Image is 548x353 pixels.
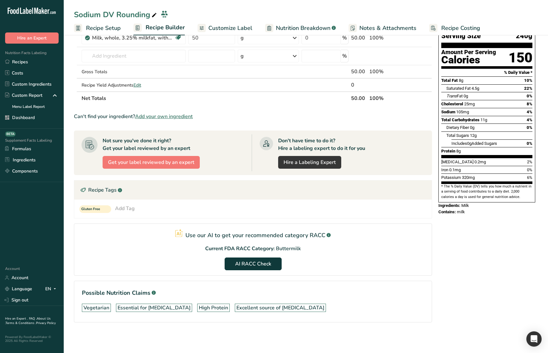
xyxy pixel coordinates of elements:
[441,24,480,32] span: Recipe Costing
[524,86,532,91] span: 22%
[464,94,468,98] span: 0g
[527,167,532,172] span: 0%
[524,78,532,83] span: 10%
[459,78,463,83] span: 8g
[118,304,191,312] div: Essential for [MEDICAL_DATA]
[5,316,51,325] a: About Us .
[527,102,532,106] span: 8%
[441,184,532,200] section: * The % Daily Value (DV) tells you how much a nutrient in a serving of food contributes to a dail...
[81,207,104,212] span: Gluten Free
[103,156,200,169] button: Get your label reviewed by an expert
[441,32,481,40] span: Serving Size
[446,94,463,98] span: Fat
[199,304,228,312] div: High Protein
[208,24,252,32] span: Customize Label
[74,180,432,200] div: Recipe Tags
[351,81,367,89] div: 0
[470,125,474,130] span: 0g
[265,21,336,35] a: Nutrition Breakdown
[5,321,36,325] a: Terms & Conditions .
[276,245,301,252] p: Buttermilk
[146,23,185,32] span: Recipe Builder
[527,94,532,98] span: 0%
[241,34,244,42] div: g
[185,231,325,240] p: Use our AI to get your recommended category RACC
[441,149,455,153] span: Protein
[133,82,141,88] span: Edit
[235,260,271,268] span: AI RACC Check
[464,102,475,106] span: 25mg
[527,175,532,180] span: 6%
[369,34,402,42] div: 100%
[82,50,186,62] input: Add Ingredient
[457,209,465,214] span: milk
[82,82,186,88] div: Recipe Yield Adjustments
[80,91,350,105] th: Net Totals
[236,304,324,312] div: Excellent source of [MEDICAL_DATA]
[135,113,193,120] span: Add your own ingredient
[74,9,158,20] div: Sodium DV Rounding
[205,245,275,252] p: Current FDA RACC Category:
[278,156,341,169] a: Hire a Labeling Expert
[241,52,244,60] div: g
[82,289,424,297] h1: Possible Nutrition Claims
[359,24,416,32] span: Notes & Attachments
[527,109,532,114] span: 4%
[74,21,121,35] a: Recipe Setup
[441,78,458,83] span: Total Fat
[5,283,32,294] a: Language
[108,159,194,166] span: Get your label reviewed by an expert
[74,113,432,120] div: Can't find your ingredient?
[36,321,56,325] a: Privacy Policy
[82,68,186,75] div: Gross Totals
[86,24,121,32] span: Recipe Setup
[438,203,460,208] span: Ingredients:
[446,86,471,91] span: Saturated Fat
[441,167,448,172] span: Iron
[29,316,37,321] a: FAQ .
[472,86,479,91] span: 4.5g
[527,117,532,122] span: 4%
[449,167,461,172] span: 0.1mg
[83,304,109,312] div: Vegetarian
[456,109,469,114] span: 105mg
[225,258,282,270] button: AI RACC Check
[462,175,475,180] span: 320mg
[527,125,532,130] span: 0%
[441,175,461,180] span: Potassium
[461,203,469,208] span: Milk
[349,21,416,35] a: Notes & Attachments
[446,125,469,130] span: Dietary Fiber
[441,159,473,164] span: [MEDICAL_DATA]
[516,32,532,40] span: 240g
[508,49,532,66] div: 150
[480,117,487,122] span: 11g
[45,285,59,293] div: EN
[441,69,532,76] section: % Daily Value *
[5,92,42,99] div: Custom Report
[351,68,367,75] div: 50.00
[5,316,28,321] a: Hire an Expert .
[527,159,532,164] span: 2%
[5,131,16,137] div: BETA
[441,117,479,122] span: Total Carbohydrates
[351,34,367,42] div: 50.00
[103,137,190,152] div: Not sure you've done it right? Get your label reviewed by an expert
[441,102,463,106] span: Cholesterol
[5,335,59,343] div: Powered By FoodLabelMaker © 2025 All Rights Reserved
[474,159,486,164] span: 0.2mg
[198,21,252,35] a: Customize Label
[451,141,497,146] span: Includes Added Sugars
[446,133,469,138] span: Total Sugars
[527,141,532,146] span: 0%
[429,21,480,35] a: Recipe Costing
[446,94,457,98] i: Trans
[115,205,135,212] div: Add Tag
[276,24,330,32] span: Nutrition Breakdown
[350,91,368,105] th: 50.00
[456,149,461,153] span: 8g
[470,133,477,138] span: 12g
[369,68,402,75] div: 100%
[438,209,456,214] span: Contains:
[278,137,365,152] div: Don't have time to do it? Hire a labeling expert to do it for you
